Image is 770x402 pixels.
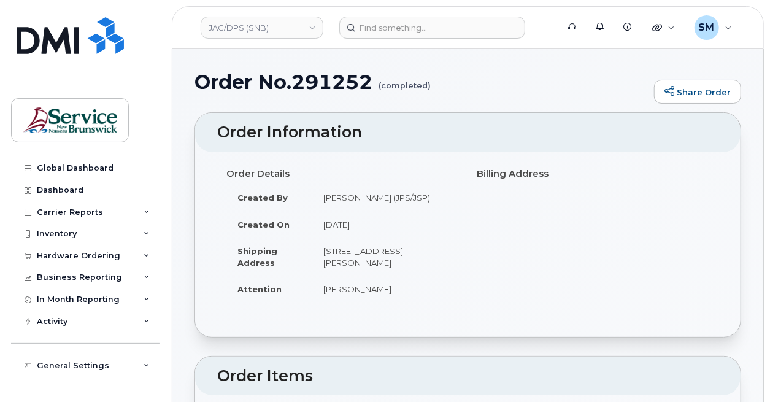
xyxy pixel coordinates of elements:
td: [PERSON_NAME] (JPS/JSP) [312,184,459,211]
strong: Attention [237,284,282,294]
strong: Shipping Address [237,246,277,268]
h4: Order Details [226,169,459,179]
a: Share Order [654,80,741,104]
td: [PERSON_NAME] [312,276,459,303]
small: (completed) [379,71,431,90]
td: [DATE] [312,211,459,238]
h4: Billing Address [477,169,710,179]
td: [STREET_ADDRESS][PERSON_NAME] [312,238,459,276]
h1: Order No.291252 [194,71,648,93]
strong: Created By [237,193,288,203]
strong: Created On [237,220,290,230]
h2: Order Information [217,124,718,141]
h2: Order Items [217,368,718,385]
